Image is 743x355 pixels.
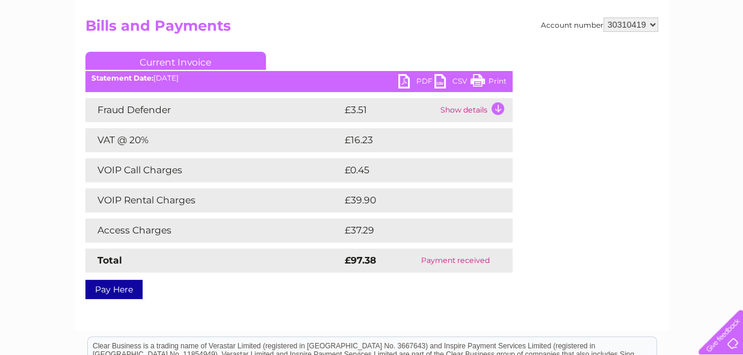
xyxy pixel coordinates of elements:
a: Energy [561,51,588,60]
a: 0333 014 3131 [516,6,599,21]
a: Current Invoice [85,52,266,70]
td: Payment received [398,248,512,273]
div: [DATE] [85,74,513,82]
a: Water [531,51,554,60]
div: Account number [541,17,658,32]
td: Access Charges [85,218,342,242]
a: Contact [663,51,692,60]
td: VOIP Rental Charges [85,188,342,212]
td: Fraud Defender [85,98,342,122]
td: £37.29 [342,218,488,242]
td: £0.45 [342,158,484,182]
a: Pay Here [85,280,143,299]
a: PDF [398,74,434,91]
td: £16.23 [342,128,487,152]
td: £3.51 [342,98,437,122]
a: CSV [434,74,470,91]
strong: Total [97,255,122,266]
a: Log out [703,51,732,60]
b: Statement Date: [91,73,153,82]
strong: £97.38 [345,255,376,266]
a: Telecoms [595,51,631,60]
td: VOIP Call Charges [85,158,342,182]
a: Print [470,74,507,91]
td: VAT @ 20% [85,128,342,152]
td: £39.90 [342,188,489,212]
a: Blog [638,51,656,60]
img: logo.png [26,31,87,68]
div: Clear Business is a trading name of Verastar Limited (registered in [GEOGRAPHIC_DATA] No. 3667643... [88,7,656,58]
td: Show details [437,98,513,122]
h2: Bills and Payments [85,17,658,40]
